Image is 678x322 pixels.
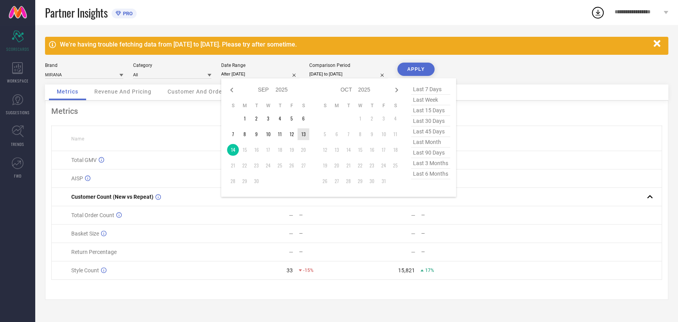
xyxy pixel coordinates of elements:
[262,113,274,124] td: Wed Sep 03 2025
[411,148,450,158] span: last 90 days
[331,175,343,187] td: Mon Oct 27 2025
[286,128,298,140] td: Fri Sep 12 2025
[227,160,239,171] td: Sun Sep 21 2025
[354,103,366,109] th: Wednesday
[343,103,354,109] th: Tuesday
[71,175,83,182] span: AISP
[298,160,309,171] td: Sat Sep 27 2025
[331,144,343,156] td: Mon Oct 13 2025
[227,144,239,156] td: Sun Sep 14 2025
[11,141,24,147] span: TRENDS
[239,128,251,140] td: Mon Sep 08 2025
[298,144,309,156] td: Sat Sep 20 2025
[366,128,378,140] td: Thu Oct 09 2025
[121,11,133,16] span: PRO
[411,212,415,218] div: —
[299,231,356,236] div: —
[421,231,478,236] div: —
[411,84,450,95] span: last 7 days
[71,212,114,218] span: Total Order Count
[319,175,331,187] td: Sun Oct 26 2025
[343,128,354,140] td: Tue Oct 07 2025
[262,103,274,109] th: Wednesday
[331,160,343,171] td: Mon Oct 20 2025
[421,249,478,255] div: —
[227,128,239,140] td: Sun Sep 07 2025
[289,230,293,237] div: —
[378,175,389,187] td: Fri Oct 31 2025
[7,78,29,84] span: WORKSPACE
[227,103,239,109] th: Sunday
[319,103,331,109] th: Sunday
[366,175,378,187] td: Thu Oct 30 2025
[298,128,309,140] td: Sat Sep 13 2025
[398,267,415,273] div: 15,821
[45,5,108,21] span: Partner Insights
[298,103,309,109] th: Saturday
[411,137,450,148] span: last month
[274,128,286,140] td: Thu Sep 11 2025
[298,113,309,124] td: Sat Sep 06 2025
[411,105,450,116] span: last 15 days
[239,175,251,187] td: Mon Sep 29 2025
[71,230,99,237] span: Basket Size
[389,160,401,171] td: Sat Oct 25 2025
[343,175,354,187] td: Tue Oct 28 2025
[366,144,378,156] td: Thu Oct 16 2025
[299,212,356,218] div: —
[251,128,262,140] td: Tue Sep 09 2025
[425,268,434,273] span: 17%
[309,63,388,68] div: Comparison Period
[239,144,251,156] td: Mon Sep 15 2025
[221,70,299,78] input: Select date range
[94,88,151,95] span: Revenue And Pricing
[57,88,78,95] span: Metrics
[286,103,298,109] th: Friday
[274,144,286,156] td: Thu Sep 18 2025
[343,144,354,156] td: Tue Oct 14 2025
[411,126,450,137] span: last 45 days
[6,110,30,115] span: SUGGESTIONS
[227,175,239,187] td: Sun Sep 28 2025
[289,212,293,218] div: —
[289,249,293,255] div: —
[274,160,286,171] td: Thu Sep 25 2025
[6,46,29,52] span: SCORECARDS
[319,160,331,171] td: Sun Oct 19 2025
[71,136,84,142] span: Name
[262,144,274,156] td: Wed Sep 17 2025
[411,169,450,179] span: last 6 months
[71,249,117,255] span: Return Percentage
[591,5,605,20] div: Open download list
[251,160,262,171] td: Tue Sep 23 2025
[239,103,251,109] th: Monday
[378,144,389,156] td: Fri Oct 17 2025
[45,63,123,68] div: Brand
[239,160,251,171] td: Mon Sep 22 2025
[221,63,299,68] div: Date Range
[378,128,389,140] td: Fri Oct 10 2025
[309,70,388,78] input: Select comparison period
[354,144,366,156] td: Wed Oct 15 2025
[71,157,97,163] span: Total GMV
[251,144,262,156] td: Tue Sep 16 2025
[366,103,378,109] th: Thursday
[397,63,435,76] button: APPLY
[331,103,343,109] th: Monday
[286,160,298,171] td: Fri Sep 26 2025
[331,128,343,140] td: Mon Oct 06 2025
[354,175,366,187] td: Wed Oct 29 2025
[286,144,298,156] td: Fri Sep 19 2025
[133,63,211,68] div: Category
[319,144,331,156] td: Sun Oct 12 2025
[286,113,298,124] td: Fri Sep 05 2025
[389,103,401,109] th: Saturday
[389,113,401,124] td: Sat Oct 04 2025
[378,103,389,109] th: Friday
[239,113,251,124] td: Mon Sep 01 2025
[392,85,401,95] div: Next month
[343,160,354,171] td: Tue Oct 21 2025
[71,194,153,200] span: Customer Count (New vs Repeat)
[354,113,366,124] td: Wed Oct 01 2025
[51,106,662,116] div: Metrics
